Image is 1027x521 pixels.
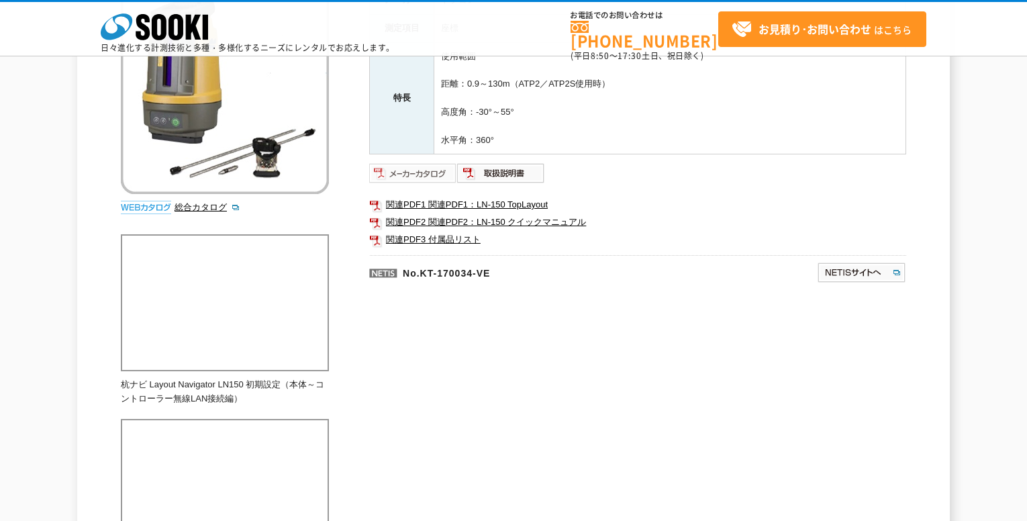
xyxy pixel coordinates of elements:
[817,262,906,283] img: NETISサイトへ
[369,162,457,184] img: メーカーカタログ
[732,19,912,40] span: はこちら
[369,231,906,248] a: 関連PDF3 付属品リスト
[571,50,703,62] span: (平日 ～ 土日、祝日除く)
[571,21,718,48] a: [PHONE_NUMBER]
[121,201,171,214] img: webカタログ
[434,42,906,154] td: 使用範囲 距離：0.9～130m（ATP2／ATP2S使用時） 高度角：-30°～55° 水平角：360°
[370,42,434,154] th: 特長
[457,162,545,184] img: 取扱説明書
[571,11,718,19] span: お電話でのお問い合わせは
[718,11,926,47] a: お見積り･お問い合わせはこちら
[101,44,395,52] p: 日々進化する計測技術と多種・多様化するニーズにレンタルでお応えします。
[175,202,240,212] a: 総合カタログ
[618,50,642,62] span: 17:30
[759,21,871,37] strong: お見積り･お問い合わせ
[369,255,687,287] p: No.KT-170034-VE
[369,196,906,214] a: 関連PDF1 関連PDF1：LN-150 TopLayout
[369,214,906,231] a: 関連PDF2 関連PDF2：LN-150 クイックマニュアル
[121,378,329,406] p: 杭ナビ Layout Navigator LN150 初期設定（本体～コントローラー無線LAN接続編）
[591,50,609,62] span: 8:50
[369,172,457,182] a: メーカーカタログ
[457,172,545,182] a: 取扱説明書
